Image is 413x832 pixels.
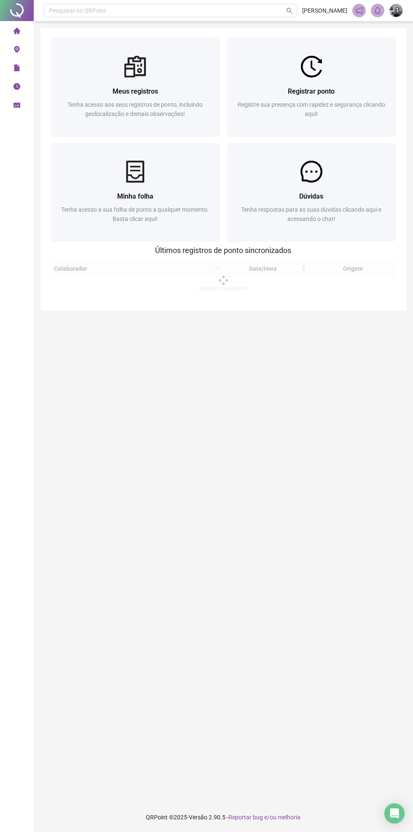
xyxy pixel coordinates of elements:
span: Tenha respostas para as suas dúvidas clicando aqui e acessando o chat! [241,206,382,222]
span: Registrar ponto [288,87,335,95]
span: Tenha acesso aos seus registros de ponto, incluindo geolocalização e demais observações! [68,101,203,117]
span: Registre sua presença com rapidez e segurança clicando aqui! [238,101,385,117]
span: search [286,8,292,14]
span: environment [13,42,20,59]
a: Registrar pontoRegistre sua presença com rapidez e segurança clicando aqui! [227,38,396,136]
span: [PERSON_NAME] [302,6,347,15]
span: notification [355,7,363,14]
img: 65004 [390,4,402,17]
a: DúvidasTenha respostas para as suas dúvidas clicando aqui e acessando o chat! [227,143,396,241]
a: Minha folhaTenha acesso a sua folha de ponto a qualquer momento. Basta clicar aqui! [51,143,220,241]
span: Dúvidas [300,192,324,200]
footer: QRPoint © 2025 - 2.90.5 - [34,802,413,832]
span: schedule [13,98,20,115]
span: Reportar bug e/ou melhoria [229,814,301,821]
span: Versão [189,814,208,821]
span: clock-circle [13,79,20,96]
div: Open Intercom Messenger [384,803,405,824]
span: Meus registros [113,87,158,95]
span: Últimos registros de ponto sincronizados [156,246,292,255]
span: bell [374,7,381,14]
span: Tenha acesso a sua folha de ponto a qualquer momento. Basta clicar aqui! [62,206,209,222]
span: home [13,24,20,40]
a: Meus registrosTenha acesso aos seus registros de ponto, incluindo geolocalização e demais observa... [51,38,220,136]
span: Minha folha [117,192,153,200]
span: file [13,61,20,78]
